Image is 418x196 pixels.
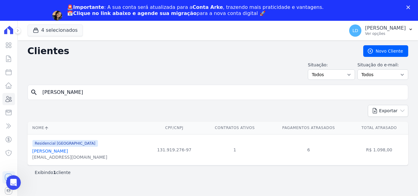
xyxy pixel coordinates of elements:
[39,86,405,98] input: Buscar por nome, CPF ou e-mail
[53,170,56,175] b: 1
[52,11,62,20] img: Profile image for Adriane
[67,4,324,17] div: : A sua conta será atualizada para a , trazendo mais praticidade e vantagens. 📅 para a nova conta...
[357,62,408,68] label: Situação do e-mail:
[406,6,412,9] div: Fechar
[365,25,406,31] p: [PERSON_NAME]
[146,134,203,165] td: 131.919.276-97
[67,20,118,27] a: Agendar migração
[67,4,104,10] b: 🚨Importante
[28,24,83,36] button: 4 selecionados
[73,10,197,16] b: Clique no link abaixo e agende sua migração
[368,105,408,117] button: Exportar
[363,45,408,57] a: Novo Cliente
[353,28,358,33] span: LD
[28,46,353,57] h2: Clientes
[35,169,71,176] p: Exibindo cliente
[30,89,38,96] i: search
[365,31,406,36] p: Ver opções
[32,140,98,147] span: Residencial [GEOGRAPHIC_DATA]
[146,122,203,134] th: CPF/CNPJ
[28,122,146,134] th: Nome
[6,175,21,190] iframe: Intercom live chat
[32,154,107,160] div: [EMAIL_ADDRESS][DOMAIN_NAME]
[350,134,408,165] td: R$ 1.098,00
[203,122,267,134] th: Contratos Ativos
[192,4,223,10] b: Conta Arke
[350,122,408,134] th: Total Atrasado
[267,134,350,165] td: 6
[203,134,267,165] td: 1
[308,62,355,68] label: Situação:
[267,122,350,134] th: Pagamentos Atrasados
[32,149,68,153] a: [PERSON_NAME]
[344,22,418,39] button: LD [PERSON_NAME] Ver opções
